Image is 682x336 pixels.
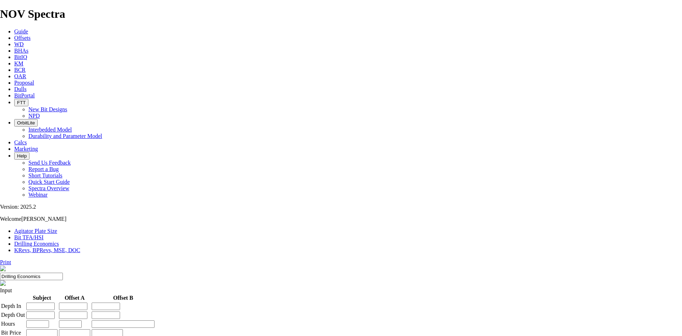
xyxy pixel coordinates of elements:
[14,119,38,127] button: OrbitLite
[14,228,57,234] a: Agitator Plate Size
[28,106,67,112] a: New Bit Designs
[14,35,31,41] a: Offsets
[1,311,25,319] td: Depth Out
[14,73,26,79] a: OAR
[17,100,26,105] span: FTT
[14,92,35,98] a: BitPortal
[14,99,28,106] button: FTT
[14,234,44,240] a: Bit TFA/HSI
[14,152,29,160] button: Help
[28,113,40,119] a: NPD
[21,216,66,222] span: [PERSON_NAME]
[14,67,26,73] a: BCR
[14,146,38,152] a: Marketing
[14,241,59,247] a: Drilling Economics
[14,139,27,145] a: Calcs
[17,120,35,126] span: OrbitLite
[14,247,80,253] a: KRevs, BPRevs, MSE, DOC
[1,320,25,328] td: Hours
[14,80,34,86] a: Proposal
[14,54,27,60] a: BitIQ
[28,172,63,178] a: Short Tutorials
[1,302,25,310] td: Depth In
[28,166,59,172] a: Report a Bug
[28,133,102,139] a: Durability and Parameter Model
[26,294,58,302] th: Subject
[14,41,24,47] a: WD
[28,127,72,133] a: Interbedded Model
[14,60,23,66] a: KM
[59,294,91,302] th: Offset A
[91,294,155,302] th: Offset B
[17,153,27,159] span: Help
[28,179,70,185] a: Quick Start Guide
[28,192,48,198] a: Webinar
[28,160,71,166] a: Send Us Feedback
[28,185,69,191] a: Spectra Overview
[14,48,28,54] a: BHAs
[14,86,27,92] a: Dulls
[14,28,28,34] a: Guide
